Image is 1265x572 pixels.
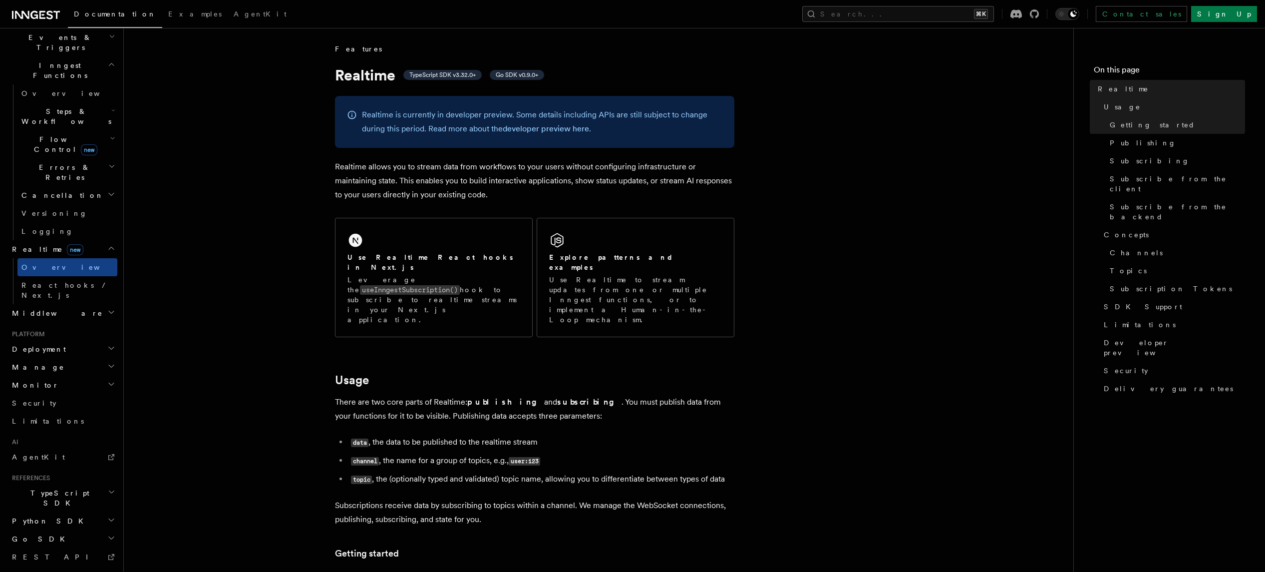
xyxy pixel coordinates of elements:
[1106,152,1245,170] a: Subscribing
[68,3,162,28] a: Documentation
[8,84,117,240] div: Inngest Functions
[1106,280,1245,298] a: Subscription Tokens
[8,548,117,566] a: REST API
[8,340,117,358] button: Deployment
[21,281,110,299] span: React hooks / Next.js
[1100,362,1245,380] a: Security
[21,89,124,97] span: Overview
[1104,384,1233,394] span: Delivery guarantees
[17,258,117,276] a: Overview
[503,124,589,133] a: developer preview here
[335,160,734,202] p: Realtime allows you to stream data from workflows to your users without configuring infrastructur...
[8,516,89,526] span: Python SDK
[335,395,734,423] p: There are two core parts of Realtime: and . You must publish data from your functions for it to b...
[12,453,65,461] span: AgentKit
[8,56,117,84] button: Inngest Functions
[8,394,117,412] a: Security
[8,344,66,354] span: Deployment
[17,186,117,204] button: Cancellation
[335,44,382,54] span: Features
[228,3,293,27] a: AgentKit
[1110,248,1163,258] span: Channels
[17,190,104,200] span: Cancellation
[21,227,73,235] span: Logging
[1110,138,1176,148] span: Publishing
[1106,262,1245,280] a: Topics
[1055,8,1079,20] button: Toggle dark mode
[8,412,117,430] a: Limitations
[8,60,108,80] span: Inngest Functions
[81,144,97,155] span: new
[17,276,117,304] a: React hooks / Next.js
[8,448,117,466] a: AgentKit
[8,484,117,512] button: TypeScript SDK
[496,71,538,79] span: Go SDK v0.9.0+
[8,488,108,508] span: TypeScript SDK
[335,499,734,527] p: Subscriptions receive data by subscribing to topics within a channel. We manage the WebSocket con...
[1110,266,1147,276] span: Topics
[12,417,84,425] span: Limitations
[74,10,156,18] span: Documentation
[1098,84,1149,94] span: Realtime
[1104,338,1245,358] span: Developer preview
[8,358,117,376] button: Manage
[335,547,399,561] a: Getting started
[1106,244,1245,262] a: Channels
[8,28,117,56] button: Events & Triggers
[335,373,369,387] a: Usage
[12,399,56,407] span: Security
[509,457,540,466] code: user:123
[549,275,722,325] p: Use Realtime to stream updates from one or multiple Inngest functions, or to implement a Human-in...
[8,308,103,318] span: Middleware
[1110,202,1245,222] span: Subscribe from the backend
[1110,284,1232,294] span: Subscription Tokens
[8,240,117,258] button: Realtimenew
[1104,102,1141,112] span: Usage
[1100,298,1245,316] a: SDK Support
[8,512,117,530] button: Python SDK
[1106,170,1245,198] a: Subscribe from the client
[348,435,734,450] li: , the data to be published to the realtime stream
[8,32,109,52] span: Events & Triggers
[802,6,994,22] button: Search...⌘K
[1100,334,1245,362] a: Developer preview
[362,108,722,136] p: Realtime is currently in developer preview. Some details including APIs are still subject to chan...
[8,380,59,390] span: Monitor
[8,304,117,322] button: Middleware
[12,553,97,561] span: REST API
[1100,98,1245,116] a: Usage
[351,476,372,484] code: topic
[17,134,110,154] span: Flow Control
[549,252,722,272] h2: Explore patterns and examples
[351,439,368,447] code: data
[1096,6,1187,22] a: Contact sales
[8,362,64,372] span: Manage
[168,10,222,18] span: Examples
[8,474,50,482] span: References
[1106,116,1245,134] a: Getting started
[557,397,622,407] strong: subscribing
[351,457,379,466] code: channel
[17,130,117,158] button: Flow Controlnew
[1094,80,1245,98] a: Realtime
[347,275,520,325] p: Leverage the hook to subscribe to realtime streams in your Next.js application.
[974,9,988,19] kbd: ⌘K
[1106,198,1245,226] a: Subscribe from the backend
[17,102,117,130] button: Steps & Workflows
[537,218,734,337] a: Explore patterns and examplesUse Realtime to stream updates from one or multiple Inngest function...
[8,438,18,446] span: AI
[335,218,533,337] a: Use Realtime React hooks in Next.jsLeverage theuseInngestSubscription()hook to subscribe to realt...
[8,534,71,544] span: Go SDK
[1100,380,1245,398] a: Delivery guarantees
[1110,120,1195,130] span: Getting started
[8,330,45,338] span: Platform
[1106,134,1245,152] a: Publishing
[17,158,117,186] button: Errors & Retries
[17,106,111,126] span: Steps & Workflows
[21,263,124,271] span: Overview
[67,244,83,255] span: new
[162,3,228,27] a: Examples
[1104,302,1182,312] span: SDK Support
[1104,366,1148,376] span: Security
[17,204,117,222] a: Versioning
